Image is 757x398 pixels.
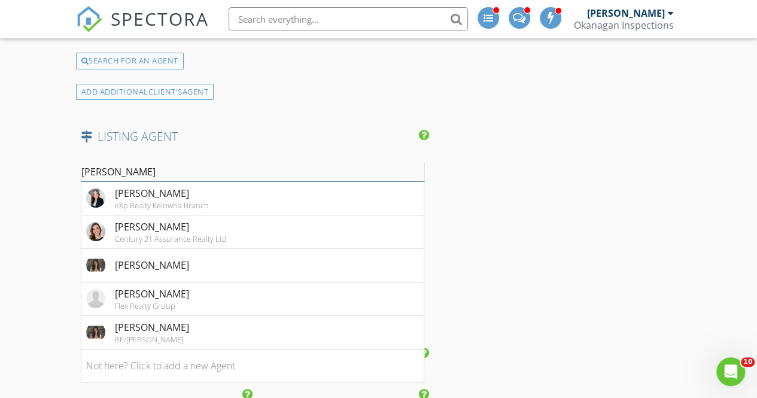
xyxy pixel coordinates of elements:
[741,357,755,367] span: 10
[76,16,209,41] a: SPECTORA
[86,256,105,275] img: stephanie_braun.jpg
[115,301,189,311] div: Flex Realty Group
[229,7,468,31] input: Search everything...
[115,258,189,272] div: [PERSON_NAME]
[115,200,209,210] div: eXp Realty Kelowna Branch
[111,6,209,31] span: SPECTORA
[86,289,105,308] img: default-user-f0147aede5fd5fa78ca7ade42f37bd4542148d508eef1c3d3ea960f66861d68b.jpg
[148,86,183,97] span: client's
[115,220,227,234] div: [PERSON_NAME]
[76,53,184,69] div: SEARCH FOR AN AGENT
[76,6,102,32] img: The Best Home Inspection Software - Spectora
[81,350,424,383] li: Not here? Click to add a new Agent
[86,189,105,208] img: Stephanie_Lefurgy.jpg
[716,357,745,386] iframe: Intercom live chat
[86,222,105,241] img: data
[76,84,214,100] div: ADD ADDITIONAL AGENT
[115,287,189,301] div: [PERSON_NAME]
[115,320,189,335] div: [PERSON_NAME]
[115,335,189,344] div: RE/[PERSON_NAME]
[81,129,424,144] h4: LISTING AGENT
[86,323,105,342] img: data
[574,19,674,31] div: Okanagan Inspections
[587,7,665,19] div: [PERSON_NAME]
[115,186,209,200] div: [PERSON_NAME]
[115,234,227,244] div: Century 21 Assurance Realty Ltd
[81,162,424,182] input: Search for an Agent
